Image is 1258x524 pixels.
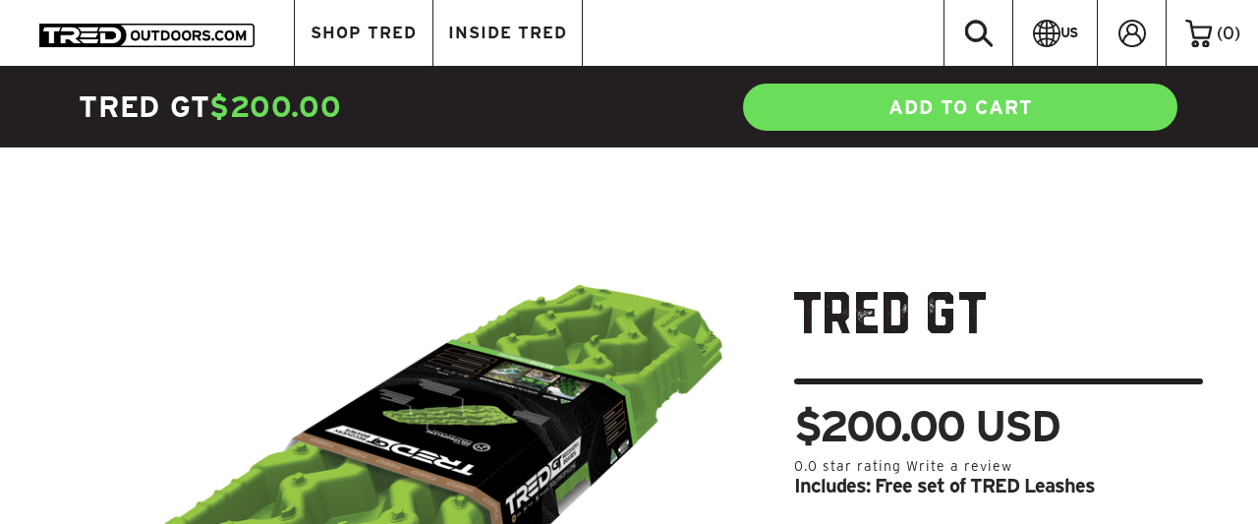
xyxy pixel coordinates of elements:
span: $200.00 [209,90,341,123]
div: Includes: Free set of TRED Leashes [794,476,1203,495]
img: TRED Outdoors America [39,24,255,47]
span: $200.00 USD [794,404,1059,447]
span: ( ) [1217,25,1240,42]
span: INSIDE TRED [448,25,567,41]
img: cart-icon [1185,19,1212,46]
a: Write a review [906,458,1012,474]
span: 0.0 star rating [794,458,901,474]
h4: TRED GT [79,87,629,127]
span: 0 [1223,24,1234,42]
h1: TRED GT [794,283,1203,384]
span: SHOP TRED [311,25,417,41]
a: ADD TO CART [741,82,1179,133]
